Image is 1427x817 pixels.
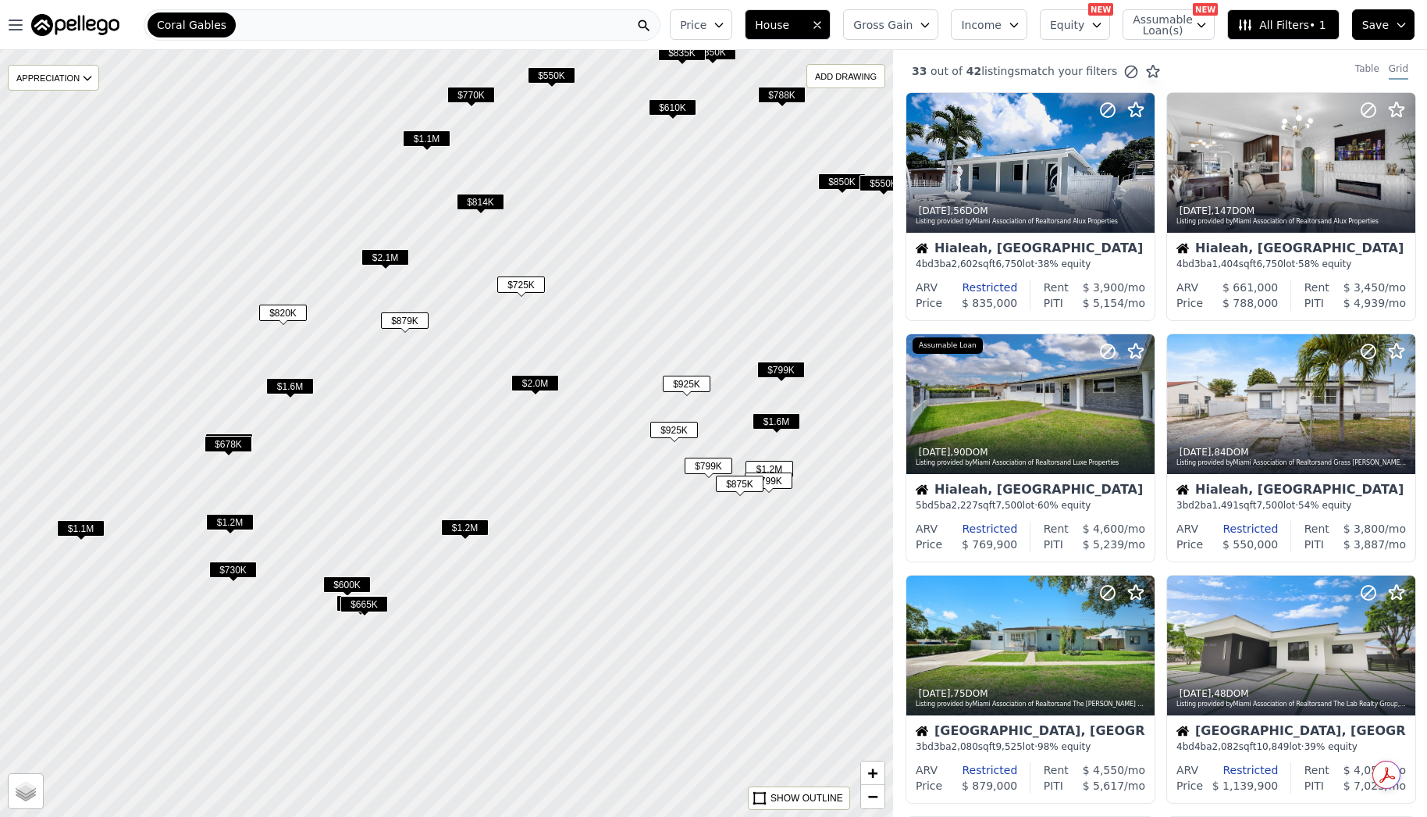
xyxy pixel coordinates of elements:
div: , 84 DOM [1176,446,1407,458]
div: Price [916,537,942,552]
div: ARV [916,280,938,295]
div: Listing provided by Miami Association of Realtors and The Lab Realty Group, LLC [1176,700,1407,709]
div: , 48 DOM [1176,687,1407,700]
div: PITI [1044,295,1063,311]
span: $ 7,025 [1343,780,1385,792]
span: $550K [528,67,575,84]
div: $678K [205,436,252,458]
img: House [1176,725,1189,737]
div: 4 bd 4 ba sqft lot · 39% equity [1176,740,1406,753]
div: Hialeah, [GEOGRAPHIC_DATA] [916,242,1145,258]
span: Gross Gain [853,17,913,33]
div: Hialeah, [GEOGRAPHIC_DATA] [1176,242,1406,258]
span: $1.1M [57,520,105,537]
span: 2,082 [1212,741,1239,752]
div: Listing provided by Miami Association of Realtors and Luxe Properties [916,458,1147,468]
div: /mo [1063,295,1145,311]
div: Restricted [1198,762,1278,778]
div: Price [916,778,942,794]
div: $850K [818,173,866,196]
span: $725K [497,276,545,293]
div: Rent [1044,521,1069,537]
div: $770K [447,87,495,109]
div: SHOW OUTLINE [770,791,843,805]
span: 2,227 [952,500,978,511]
div: $1.1M [403,130,450,153]
div: $1.2M [441,519,489,542]
div: $879K [381,312,429,335]
span: 2,080 [952,741,978,752]
div: [GEOGRAPHIC_DATA], [GEOGRAPHIC_DATA] [1176,725,1406,740]
div: ARV [1176,280,1198,295]
div: $799K [745,473,792,495]
div: ADD DRAWING [807,65,884,87]
div: Restricted [1198,521,1278,537]
span: All Filters • 1 [1237,17,1326,33]
time: 2025-08-06 00:26 [919,447,951,458]
span: + [868,763,878,783]
span: 1,491 [1212,500,1239,511]
div: Price [916,295,942,311]
div: $875K [716,476,763,498]
div: APPRECIATION [8,65,99,91]
div: Rent [1304,521,1329,537]
div: PITI [1044,778,1063,794]
span: $ 879,000 [962,780,1017,792]
a: [DATE],56DOMListing provided byMiami Association of Realtorsand Alux PropertiesHouseHialeah, [GEO... [906,92,1154,321]
span: $ 3,887 [1343,538,1385,551]
div: $1.6M [266,378,314,401]
div: /mo [1324,537,1406,552]
span: Coral Gables [157,17,226,33]
span: 7,500 [995,500,1022,511]
span: $ 4,939 [1343,297,1385,309]
div: /mo [1063,537,1145,552]
a: [DATE],90DOMListing provided byMiami Association of Realtorsand Luxe PropertiesAssumable LoanHous... [906,334,1154,562]
span: $ 3,450 [1343,281,1385,294]
div: Restricted [938,280,1017,295]
div: $925K [663,376,710,398]
div: 5 bd 5 ba sqft lot · 60% equity [916,499,1145,512]
div: Listing provided by Miami Association of Realtors and Alux Properties [916,217,1147,227]
img: House [1176,483,1189,496]
div: Assumable Loan [913,337,983,355]
div: /mo [1329,762,1406,778]
span: 6,750 [1256,259,1283,269]
span: match your filters [1020,63,1118,79]
div: $799K [685,458,732,480]
div: Price [1176,778,1203,794]
div: $950K [336,595,384,618]
div: NEW [1088,3,1113,16]
span: $ 5,154 [1083,297,1124,309]
span: $ 835,000 [962,297,1017,309]
div: /mo [1069,280,1145,295]
span: $665K [340,596,388,612]
time: 2025-08-09 19:35 [919,205,951,216]
div: /mo [1063,778,1145,794]
div: $799K [757,362,805,384]
a: [DATE],84DOMListing provided byMiami Association of Realtorsand Grass [PERSON_NAME] Real Estate G... [1166,334,1415,562]
a: Zoom out [861,785,884,808]
div: $730K [209,562,257,584]
div: , 90 DOM [916,446,1147,458]
div: /mo [1329,521,1406,537]
span: $1.6M [753,413,800,430]
span: $799K [685,458,732,474]
div: ARV [1176,521,1198,537]
img: House [916,725,928,737]
span: Income [961,17,1002,33]
span: $1.2M [206,514,254,530]
div: Rent [1304,280,1329,295]
img: House [1176,242,1189,255]
div: Price [1176,295,1203,311]
div: Listing provided by Miami Association of Realtors and The [PERSON_NAME] Real Estate Group [916,700,1147,709]
span: $950K [336,595,384,612]
span: $799K [757,362,805,378]
span: $ 661,000 [1222,281,1278,294]
div: /mo [1324,778,1406,794]
button: Equity [1040,9,1110,40]
button: Assumable Loan(s) [1123,9,1215,40]
button: Price [670,9,732,40]
time: 2025-08-09 13:04 [1180,205,1212,216]
span: $2.0M [511,375,559,391]
div: Rent [1044,280,1069,295]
